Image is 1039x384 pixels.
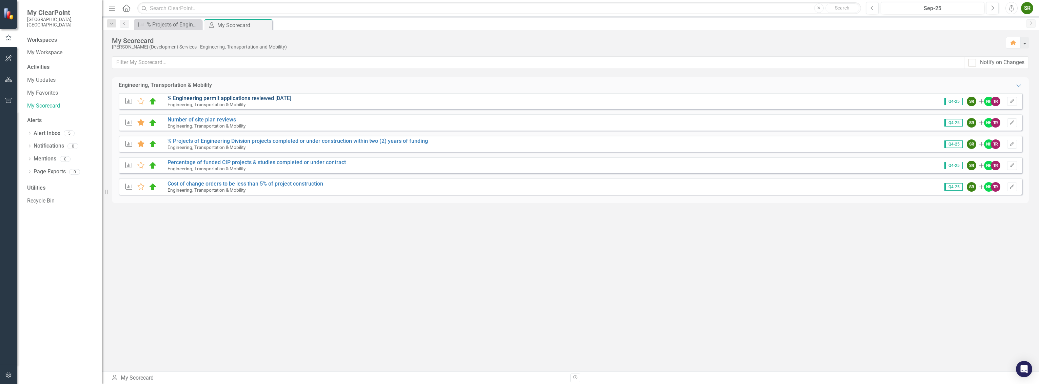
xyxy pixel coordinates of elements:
[168,138,428,144] a: % Projects of Engineering Division projects completed or under construction within two (2) years ...
[27,49,95,57] a: My Workspace
[149,161,157,170] img: On Track (80% or higher)
[27,102,95,110] a: My Scorecard
[27,8,95,17] span: My ClearPoint
[34,168,66,176] a: Page Exports
[991,139,1000,149] div: TR
[119,81,212,89] div: Engineering, Transportation & Mobility
[944,183,963,191] span: Q4-25
[112,37,999,44] div: My Scorecard
[967,161,976,170] div: SR
[991,161,1000,170] div: TR
[984,139,994,149] div: NH
[34,155,56,163] a: Mentions
[991,182,1000,192] div: TR
[967,118,976,128] div: SR
[168,102,246,107] small: Engineering, Transportation & Mobility
[168,187,246,193] small: Engineering, Transportation & Mobility
[168,95,291,101] a: % Engineering permit applications reviewed [DATE]
[149,183,157,191] img: On Track (80% or higher)
[881,2,984,14] button: Sep-25
[168,123,246,129] small: Engineering, Transportation & Mobility
[944,119,963,127] span: Q4-25
[137,2,861,14] input: Search ClearPoint...
[136,20,200,29] a: % Projects of Engineering Division projects completed or under construction within two (2) years ...
[967,97,976,106] div: SR
[3,8,15,20] img: ClearPoint Strategy
[944,162,963,169] span: Q4-25
[1021,2,1033,14] button: SR
[149,97,157,105] img: On Track (80% or higher)
[984,161,994,170] div: NH
[149,140,157,148] img: On Track (80% or higher)
[168,145,246,150] small: Engineering, Transportation & Mobility
[34,142,64,150] a: Notifications
[984,97,994,106] div: NH
[27,36,57,44] div: Workspaces
[980,59,1024,66] div: Notify on Changes
[60,156,71,162] div: 0
[112,56,964,69] input: Filter My Scorecard...
[967,139,976,149] div: SR
[34,130,60,137] a: Alert Inbox
[883,4,982,13] div: Sep-25
[147,20,200,29] div: % Projects of Engineering Division projects completed or under construction within two (2) years ...
[944,98,963,105] span: Q4-25
[27,63,95,71] div: Activities
[1016,361,1032,377] div: Open Intercom Messenger
[835,5,849,11] span: Search
[168,166,246,171] small: Engineering, Transportation & Mobility
[112,44,999,50] div: [PERSON_NAME] (Development Services - Engineering, Transportation and Mobility)
[967,182,976,192] div: SR
[67,143,78,149] div: 0
[984,118,994,128] div: NH
[825,3,859,13] button: Search
[27,89,95,97] a: My Favorites
[984,182,994,192] div: NH
[64,131,75,136] div: 5
[69,169,80,175] div: 0
[991,97,1000,106] div: TR
[27,197,95,205] a: Recycle Bin
[27,184,95,192] div: Utilities
[944,140,963,148] span: Q4-25
[991,118,1000,128] div: TR
[149,119,157,127] img: On Track (80% or higher)
[27,117,95,124] div: Alerts
[168,116,236,123] a: Number of site plan reviews
[168,180,323,187] a: Cost of change orders to be less than 5% of project construction
[217,21,271,30] div: My Scorecard
[27,76,95,84] a: My Updates
[168,159,346,166] a: Percentage of funded CIP projects & studies completed or under contract
[27,17,95,28] small: [GEOGRAPHIC_DATA], [GEOGRAPHIC_DATA]
[111,374,565,382] div: My Scorecard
